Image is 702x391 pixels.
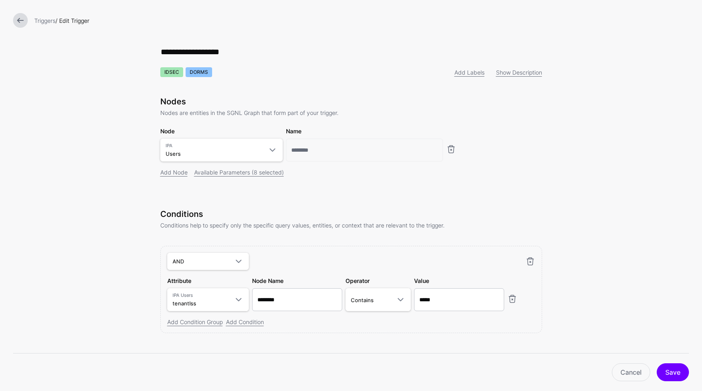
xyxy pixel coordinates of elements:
label: Attribute [167,276,191,285]
span: Users [166,150,181,157]
a: Add Node [160,169,188,176]
a: Add Condition [226,318,264,325]
button: Save [657,363,689,381]
h3: Conditions [160,209,542,219]
label: Operator [345,276,370,285]
a: Cancel [612,363,650,381]
label: Name [286,127,301,135]
a: Triggers [34,17,55,24]
a: Show Description [496,69,542,76]
p: Nodes are entities in the SGNL Graph that form part of your trigger. [160,108,542,117]
span: IPA [166,142,263,149]
span: IDSEC [160,67,183,77]
span: AND [173,258,184,265]
a: Add Labels [454,69,485,76]
h3: Nodes [160,97,542,106]
div: / Edit Trigger [31,16,692,25]
span: IPA Users [173,292,229,299]
p: Conditions help to specify only the specific query values, entities, or context that are relevant... [160,221,542,230]
a: Add Condition Group [167,318,223,325]
span: tenantIss [173,300,196,307]
label: Node [160,127,175,135]
span: DORMS [186,67,212,77]
a: Available Parameters (8 selected) [194,169,284,176]
label: Value [414,276,429,285]
span: Contains [351,297,374,303]
label: Node Name [252,276,283,285]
